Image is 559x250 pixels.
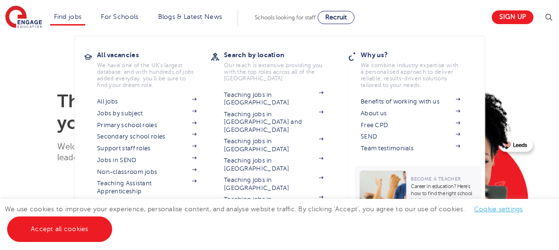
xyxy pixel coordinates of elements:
[411,176,461,181] span: Become a Teacher
[97,62,196,88] p: We have one of the UK's largest database. and with hundreds of jobs added everyday. you'll be sur...
[97,156,196,164] a: Jobs in SEND
[224,48,337,61] h3: Search by location
[361,110,460,117] a: About us
[361,48,474,88] a: Why us?We combine industry expertise with a personalised approach to deliver reliable, results-dr...
[97,110,196,117] a: Jobs by subject
[224,157,323,172] a: Teaching jobs in [GEOGRAPHIC_DATA]
[97,168,196,176] a: Non-classroom jobs
[224,62,323,82] p: Our reach is extensive providing you with the top roles across all of the [GEOGRAPHIC_DATA]
[7,216,112,242] a: Accept all cookies
[492,10,533,24] a: Sign up
[355,166,484,218] a: Become a TeacherCareer in education? Here’s how to find the right school job for you
[325,14,347,21] span: Recruit
[361,62,460,88] p: We combine industry expertise with a personalised approach to deliver reliable, results-driven so...
[255,14,316,21] span: Schools looking for staff
[97,121,196,129] a: Primary school roles
[97,48,211,88] a: All vacanciesWe have one of the UK's largest database. and with hundreds of jobs added everyday. ...
[361,145,460,152] a: Team testimonials
[101,13,138,20] a: For Schools
[224,48,337,82] a: Search by locationOur reach is extensive providing you with the top roles across all of the [GEOG...
[224,176,323,192] a: Teaching jobs in [GEOGRAPHIC_DATA]
[361,48,474,61] h3: Why us?
[97,145,196,152] a: Support staff roles
[361,121,460,129] a: Free CPD
[224,138,323,153] a: Teaching jobs in [GEOGRAPHIC_DATA]
[474,206,523,213] a: Cookie settings
[5,206,532,233] span: We use cookies to improve your experience, personalise content, and analyse website traffic. By c...
[411,183,477,204] p: Career in education? Here’s how to find the right school job for you
[97,180,196,195] a: Teaching Assistant Apprenticeship
[158,13,222,20] a: Blogs & Latest News
[54,13,82,20] a: Find jobs
[97,98,196,105] a: All jobs
[224,196,323,211] a: Teaching jobs in [GEOGRAPHIC_DATA]
[224,111,323,134] a: Teaching jobs in [GEOGRAPHIC_DATA] and [GEOGRAPHIC_DATA]
[361,133,460,140] a: SEND
[5,6,42,29] img: Engage Education
[97,133,196,140] a: Secondary school roles
[224,91,323,107] a: Teaching jobs in [GEOGRAPHIC_DATA]
[97,48,211,61] h3: All vacancies
[57,91,369,134] h2: The that works for you
[57,141,369,164] p: Welcome to the fastest-growing database of teaching, SEND, support and leadership positions for t...
[318,11,355,24] a: Recruit
[361,98,460,105] a: Benefits of working with us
